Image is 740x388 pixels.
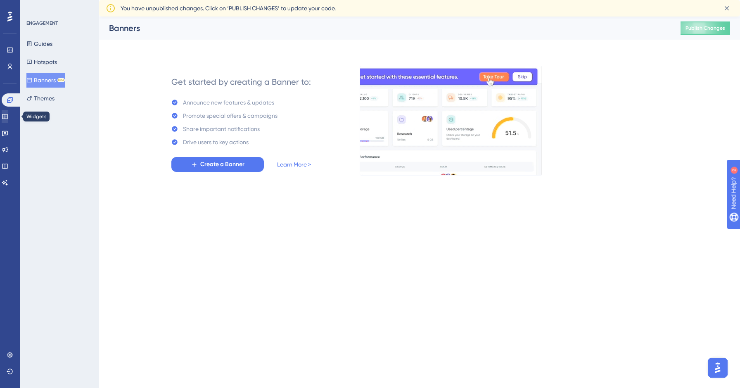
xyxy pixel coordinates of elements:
img: 529d90adb73e879a594bca603b874522.gif [360,66,542,176]
span: Need Help? [19,2,52,12]
div: 2 [57,4,60,11]
div: ENGAGEMENT [26,20,58,26]
div: BETA [57,78,65,82]
button: Guides [26,36,52,51]
div: Announce new features & updates [183,98,274,107]
button: Publish Changes [681,21,730,35]
div: Share important notifications [183,124,260,134]
button: Themes [26,91,55,106]
iframe: UserGuiding AI Assistant Launcher [705,355,730,380]
button: Create a Banner [171,157,264,172]
div: Get started by creating a Banner to: [171,76,311,88]
span: Publish Changes [685,25,725,31]
div: Promote special offers & campaigns [183,111,277,121]
div: Drive users to key actions [183,137,249,147]
span: Create a Banner [200,159,244,169]
div: Banners [109,22,660,34]
span: You have unpublished changes. Click on ‘PUBLISH CHANGES’ to update your code. [121,3,336,13]
button: Hotspots [26,55,57,69]
a: Learn More > [277,159,311,169]
button: BannersBETA [26,73,65,88]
